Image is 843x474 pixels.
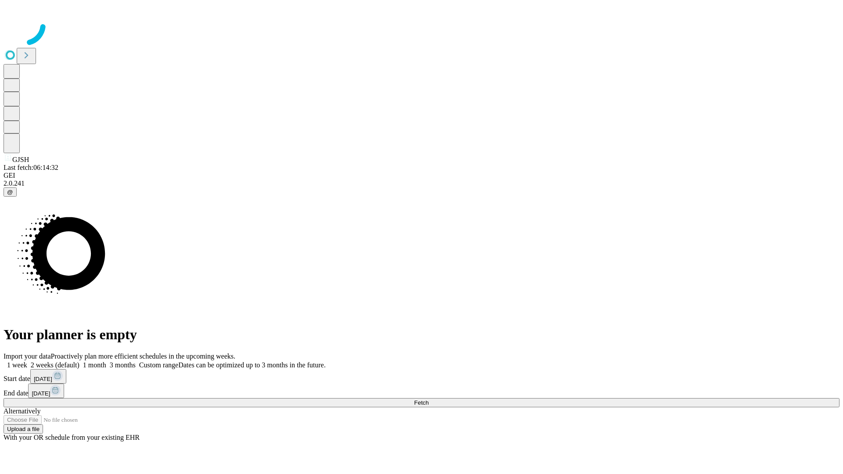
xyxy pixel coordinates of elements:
[34,376,52,382] span: [DATE]
[4,434,140,441] span: With your OR schedule from your existing EHR
[4,180,839,187] div: 2.0.241
[28,384,64,398] button: [DATE]
[7,361,27,369] span: 1 week
[4,384,839,398] div: End date
[12,156,29,163] span: GJSH
[139,361,178,369] span: Custom range
[178,361,325,369] span: Dates can be optimized up to 3 months in the future.
[83,361,106,369] span: 1 month
[4,172,839,180] div: GEI
[7,189,13,195] span: @
[32,390,50,397] span: [DATE]
[4,164,58,171] span: Last fetch: 06:14:32
[4,369,839,384] div: Start date
[4,407,40,415] span: Alternatively
[51,352,235,360] span: Proactively plan more efficient schedules in the upcoming weeks.
[4,424,43,434] button: Upload a file
[4,398,839,407] button: Fetch
[31,361,79,369] span: 2 weeks (default)
[30,369,66,384] button: [DATE]
[110,361,136,369] span: 3 months
[414,399,429,406] span: Fetch
[4,187,17,197] button: @
[4,327,839,343] h1: Your planner is empty
[4,352,51,360] span: Import your data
